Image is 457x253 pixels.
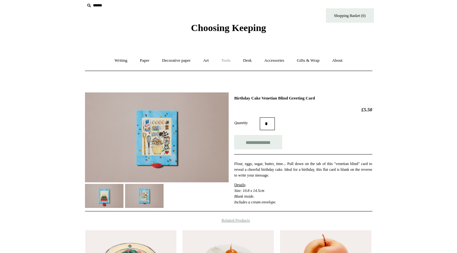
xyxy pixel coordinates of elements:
[85,92,229,182] img: Birthday Cake Venetian Blind Greeting Card
[234,154,372,205] div: :
[234,188,264,193] em: Size: 10.8 x 14.5cm
[234,96,372,101] h1: Birthday Cake Venetian Blind Greeting Card
[234,107,372,113] h2: £5.50
[156,52,196,69] a: Decorative paper
[191,22,266,33] span: Choosing Keeping
[234,161,372,178] p: Flour, eggs, sugar, butter, time... Pull down on the tab of this "venetian blind" card to reveal ...
[234,194,254,199] em: Blank inside.
[216,52,236,69] a: Tools
[291,52,325,69] a: Gifts & Wrap
[237,52,258,69] a: Desk
[234,183,245,187] span: Details
[234,200,276,204] em: Includes a cream envelope.
[134,52,155,69] a: Paper
[68,218,389,223] h4: Related Products
[109,52,133,69] a: Writing
[326,52,348,69] a: About
[326,8,374,23] a: Shopping Basket (0)
[198,52,215,69] a: Art
[125,184,164,208] img: Birthday Cake Venetian Blind Greeting Card
[191,28,266,32] a: Choosing Keeping
[234,120,260,126] label: Quantity
[258,52,290,69] a: Accessories
[85,184,123,208] img: Birthday Cake Venetian Blind Greeting Card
